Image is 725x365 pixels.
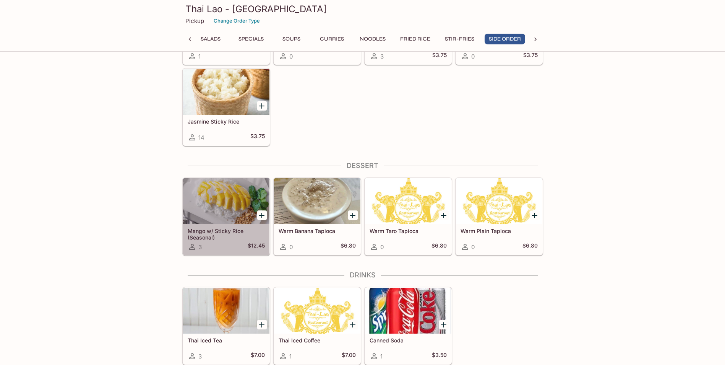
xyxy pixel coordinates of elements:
[257,210,267,220] button: Add Mango w/ Sticky Rice (Seasonal)
[439,210,449,220] button: Add Warm Taro Tapioca
[461,228,538,234] h5: Warm Plain Tapioca
[530,210,540,220] button: Add Warm Plain Tapioca
[198,353,202,360] span: 3
[185,17,204,24] p: Pickup
[193,34,228,44] button: Salads
[279,337,356,344] h5: Thai Iced Coffee
[183,287,270,365] a: Thai Iced Tea3$7.00
[183,178,270,255] a: Mango w/ Sticky Rice (Seasonal)3$12.45
[257,320,267,329] button: Add Thai Iced Tea
[198,53,201,60] span: 1
[289,53,293,60] span: 0
[523,52,538,61] h5: $3.75
[234,34,268,44] button: Specials
[370,228,447,234] h5: Warm Taro Tapioca
[439,320,449,329] button: Add Canned Soda
[257,101,267,111] button: Add Jasmine Sticky Rice
[380,53,384,60] span: 3
[396,34,435,44] button: Fried Rice
[365,288,451,334] div: Canned Soda
[188,337,265,344] h5: Thai Iced Tea
[348,320,358,329] button: Add Thai Iced Coffee
[485,34,525,44] button: Side Order
[274,178,361,255] a: Warm Banana Tapioca0$6.80
[279,228,356,234] h5: Warm Banana Tapioca
[341,242,356,251] h5: $6.80
[342,352,356,361] h5: $7.00
[456,178,542,224] div: Warm Plain Tapioca
[441,34,478,44] button: Stir-Fries
[274,178,360,224] div: Warm Banana Tapioca
[274,287,361,365] a: Thai Iced Coffee1$7.00
[471,53,475,60] span: 0
[188,228,265,240] h5: Mango w/ Sticky Rice (Seasonal)
[370,337,447,344] h5: Canned Soda
[471,243,475,251] span: 0
[380,353,383,360] span: 1
[274,288,360,334] div: Thai Iced Coffee
[289,353,292,360] span: 1
[380,243,384,251] span: 0
[431,242,447,251] h5: $6.80
[183,178,269,224] div: Mango w/ Sticky Rice (Seasonal)
[183,68,270,146] a: Jasmine Sticky Rice14$3.75
[183,288,269,334] div: Thai Iced Tea
[522,242,538,251] h5: $6.80
[289,243,293,251] span: 0
[251,352,265,361] h5: $7.00
[198,134,204,141] span: 14
[250,133,265,142] h5: $3.75
[182,161,543,170] h4: Dessert
[248,242,265,251] h5: $12.45
[348,210,358,220] button: Add Warm Banana Tapioca
[210,15,263,27] button: Change Order Type
[188,118,265,125] h5: Jasmine Sticky Rice
[185,3,540,15] h3: Thai Lao - [GEOGRAPHIC_DATA]
[365,178,451,224] div: Warm Taro Tapioca
[355,34,390,44] button: Noodles
[274,34,309,44] button: Soups
[315,34,349,44] button: Curries
[432,52,447,61] h5: $3.75
[365,178,452,255] a: Warm Taro Tapioca0$6.80
[198,243,202,251] span: 3
[365,287,452,365] a: Canned Soda1$3.50
[183,69,269,115] div: Jasmine Sticky Rice
[456,178,543,255] a: Warm Plain Tapioca0$6.80
[432,352,447,361] h5: $3.50
[182,271,543,279] h4: Drinks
